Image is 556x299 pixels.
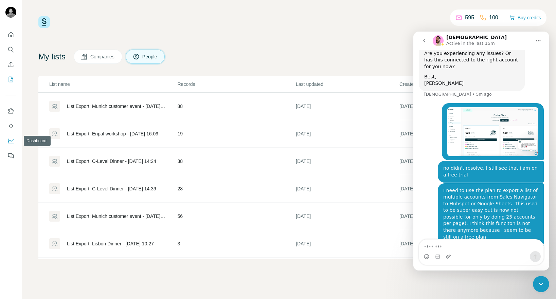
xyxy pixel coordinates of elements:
div: frederick.meiners@demodesk.com says… [5,129,130,151]
div: frederick.meiners@demodesk.com says… [5,152,130,214]
td: [DATE] [295,148,399,175]
button: My lists [5,73,16,86]
div: I need to use the plan to export a list of multiple accounts from Sales Navigator to Hubspot or G... [24,152,130,213]
div: Best, [11,42,106,49]
td: 25 [177,258,295,285]
div: no didn't resolve. I still see that i am on a free trial [30,133,125,147]
span: Companies [90,53,115,60]
td: [DATE] [399,230,503,258]
td: [DATE] [399,93,503,120]
td: [DATE] [295,258,399,285]
img: Surfe Logo [38,16,50,28]
div: no didn't resolve. I still see that i am on a free trial [24,129,130,151]
div: [DEMOGRAPHIC_DATA] • 5m ago [11,61,78,65]
td: [DATE] [399,258,503,285]
td: [DATE] [295,120,399,148]
iframe: Intercom live chat [533,276,549,292]
button: Use Surfe on LinkedIn [5,105,16,117]
button: Send a message… [116,220,127,230]
td: [DATE] [295,203,399,230]
button: Buy credits [509,13,541,22]
div: I need to use the plan to export a list of multiple accounts from Sales Navigator to Hubspot or G... [30,156,125,209]
p: Records [177,81,295,88]
div: frederick.meiners@demodesk.com says… [5,72,130,130]
button: Emoji picker [11,222,16,228]
td: [DATE] [295,230,399,258]
td: 38 [177,148,295,175]
td: [DATE] [295,175,399,203]
iframe: Intercom live chat [413,32,549,270]
button: Use Surfe API [5,120,16,132]
div: List Export: Enpal workshop - [DATE] 16:09 [67,130,158,137]
p: Created at [399,81,502,88]
div: Are you experiencing any issues? Or has this connected to the right account for you now? [11,19,106,39]
div: List Export: Munich customer event - [DATE] 15:11 [67,103,166,110]
textarea: Message… [6,208,130,220]
div: List Export: C-Level Dinner - [DATE] 14:24 [67,158,156,165]
p: 595 [465,14,474,22]
td: [DATE] [399,175,503,203]
div: List Export: Lisbon Dinner - [DATE] 10:27 [67,240,154,247]
img: Avatar [5,7,16,18]
button: Feedback [5,150,16,162]
p: Last updated [296,81,399,88]
td: 3 [177,230,295,258]
p: List name [49,81,177,88]
button: Dashboard [5,135,16,147]
p: 100 [489,14,498,22]
td: [DATE] [399,203,503,230]
h4: My lists [38,51,66,62]
button: Quick start [5,29,16,41]
td: 28 [177,175,295,203]
div: List Export: Munich customer event - [DATE] 15:35 [67,213,166,220]
td: 19 [177,120,295,148]
td: 56 [177,203,295,230]
span: People [142,53,158,60]
td: 88 [177,93,295,120]
td: [DATE] [399,120,503,148]
div: List Export: C-Level Dinner - [DATE] 14:39 [67,185,156,192]
div: [PERSON_NAME] [11,49,106,55]
button: Enrich CSV [5,58,16,71]
td: [DATE] [399,148,503,175]
button: Upload attachment [32,222,38,228]
td: [DATE] [295,93,399,120]
button: Search [5,43,16,56]
button: Gif picker [21,222,27,228]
